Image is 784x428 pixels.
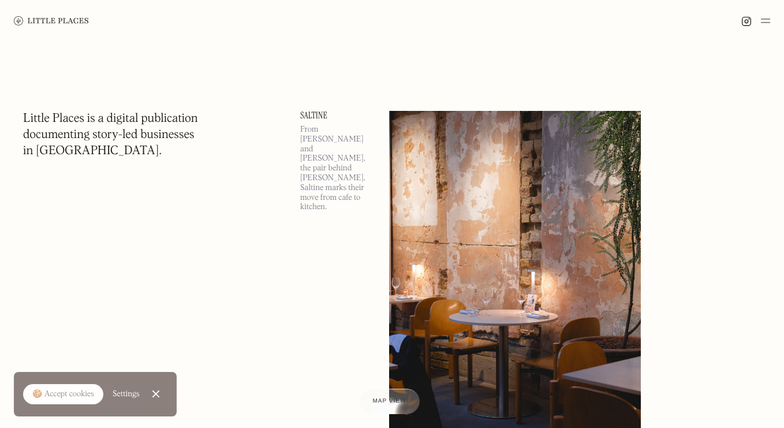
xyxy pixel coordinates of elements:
a: Saltine [300,111,375,120]
span: Map view [373,398,406,404]
h1: Little Places is a digital publication documenting story-led businesses in [GEOGRAPHIC_DATA]. [23,111,198,159]
p: From [PERSON_NAME] and [PERSON_NAME], the pair behind [PERSON_NAME], Saltine marks their move fro... [300,125,375,212]
div: Settings [113,390,140,398]
a: Map view [359,389,420,414]
a: Settings [113,381,140,407]
a: 🍪 Accept cookies [23,384,103,405]
a: Close Cookie Popup [144,382,167,405]
div: 🍪 Accept cookies [32,389,94,400]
